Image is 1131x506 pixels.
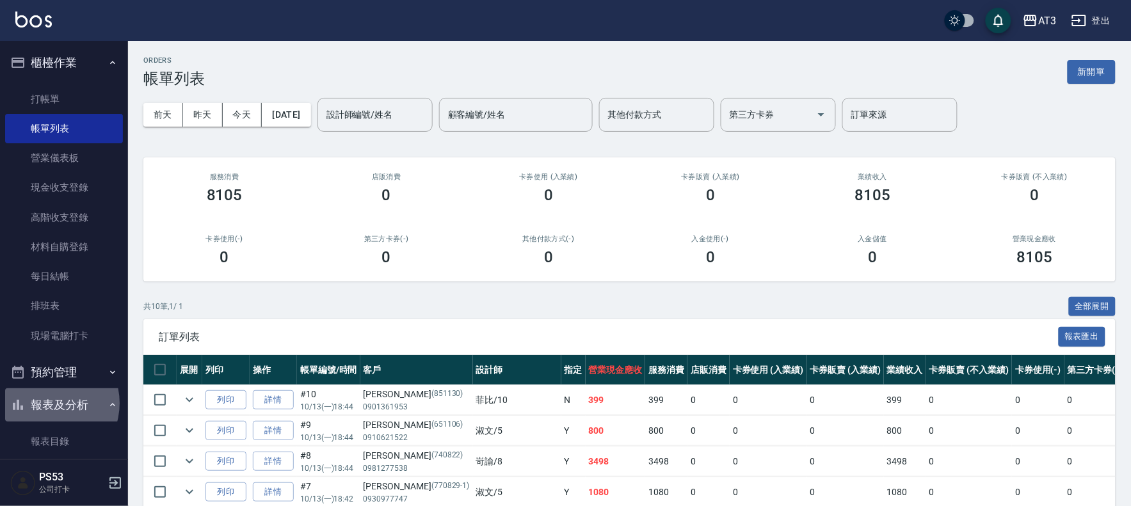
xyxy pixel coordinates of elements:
[300,493,357,505] p: 10/13 (一) 18:42
[1012,416,1064,446] td: 0
[926,416,1012,446] td: 0
[884,416,926,446] td: 800
[382,186,391,204] h3: 0
[431,418,463,432] p: (651106)
[180,421,199,440] button: expand row
[1068,65,1116,77] a: 新開單
[250,355,297,385] th: 操作
[483,173,614,181] h2: 卡券使用 (入業績)
[300,463,357,474] p: 10/13 (一) 18:44
[473,416,561,446] td: 淑文 /5
[364,449,470,463] div: [PERSON_NAME]
[854,186,890,204] h3: 8105
[1059,330,1106,342] a: 報表匯出
[807,355,885,385] th: 卡券販賣 (入業績)
[687,416,730,446] td: 0
[1018,8,1061,34] button: AT3
[431,480,470,493] p: (770829-1)
[687,355,730,385] th: 店販消費
[926,355,1012,385] th: 卡券販賣 (不入業績)
[183,103,223,127] button: 昨天
[884,355,926,385] th: 業績收入
[561,416,586,446] td: Y
[586,447,646,477] td: 3498
[431,449,463,463] p: (740822)
[645,416,687,446] td: 800
[300,401,357,413] p: 10/13 (一) 18:44
[297,416,360,446] td: #9
[1012,385,1064,415] td: 0
[586,416,646,446] td: 800
[1016,248,1052,266] h3: 8105
[5,291,123,320] a: 排班表
[5,173,123,202] a: 現金收支登錄
[473,385,561,415] td: 菲比 /10
[143,301,183,312] p: 共 10 筆, 1 / 1
[180,390,199,409] button: expand row
[645,235,776,243] h2: 入金使用(-)
[5,114,123,143] a: 帳單列表
[364,401,470,413] p: 0901361953
[807,235,938,243] h2: 入金儲值
[730,385,807,415] td: 0
[223,103,262,127] button: 今天
[5,356,123,389] button: 預約管理
[180,482,199,502] button: expand row
[5,262,123,291] a: 每日結帳
[5,84,123,114] a: 打帳單
[253,452,294,471] a: 詳情
[807,385,885,415] td: 0
[561,447,586,477] td: Y
[364,493,470,505] p: 0930977747
[205,482,246,502] button: 列印
[1030,186,1039,204] h3: 0
[645,173,776,181] h2: 卡券販賣 (入業績)
[807,416,885,446] td: 0
[207,186,243,204] h3: 8105
[1066,9,1116,33] button: 登出
[382,248,391,266] h3: 0
[1012,355,1064,385] th: 卡券使用(-)
[1064,416,1126,446] td: 0
[5,321,123,351] a: 現場電腦打卡
[159,235,290,243] h2: 卡券使用(-)
[807,447,885,477] td: 0
[483,235,614,243] h2: 其他付款方式(-)
[321,173,452,181] h2: 店販消費
[645,447,687,477] td: 3498
[1012,447,1064,477] td: 0
[5,46,123,79] button: 櫃檯作業
[1064,447,1126,477] td: 0
[687,447,730,477] td: 0
[205,421,246,441] button: 列印
[5,232,123,262] a: 材料自購登錄
[262,103,310,127] button: [DATE]
[807,173,938,181] h2: 業績收入
[1064,385,1126,415] td: 0
[986,8,1011,33] button: save
[220,248,229,266] h3: 0
[884,447,926,477] td: 3498
[297,447,360,477] td: #8
[253,390,294,410] a: 詳情
[159,331,1059,344] span: 訂單列表
[364,418,470,432] div: [PERSON_NAME]
[544,248,553,266] h3: 0
[926,385,1012,415] td: 0
[253,482,294,502] a: 詳情
[364,432,470,443] p: 0910621522
[253,421,294,441] a: 詳情
[730,416,807,446] td: 0
[300,432,357,443] p: 10/13 (一) 18:44
[561,385,586,415] td: N
[39,484,104,495] p: 公司打卡
[177,355,202,385] th: 展開
[10,470,36,496] img: Person
[561,355,586,385] th: 指定
[5,427,123,456] a: 報表目錄
[884,385,926,415] td: 399
[868,248,877,266] h3: 0
[431,388,463,401] p: (851130)
[364,463,470,474] p: 0981277538
[926,447,1012,477] td: 0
